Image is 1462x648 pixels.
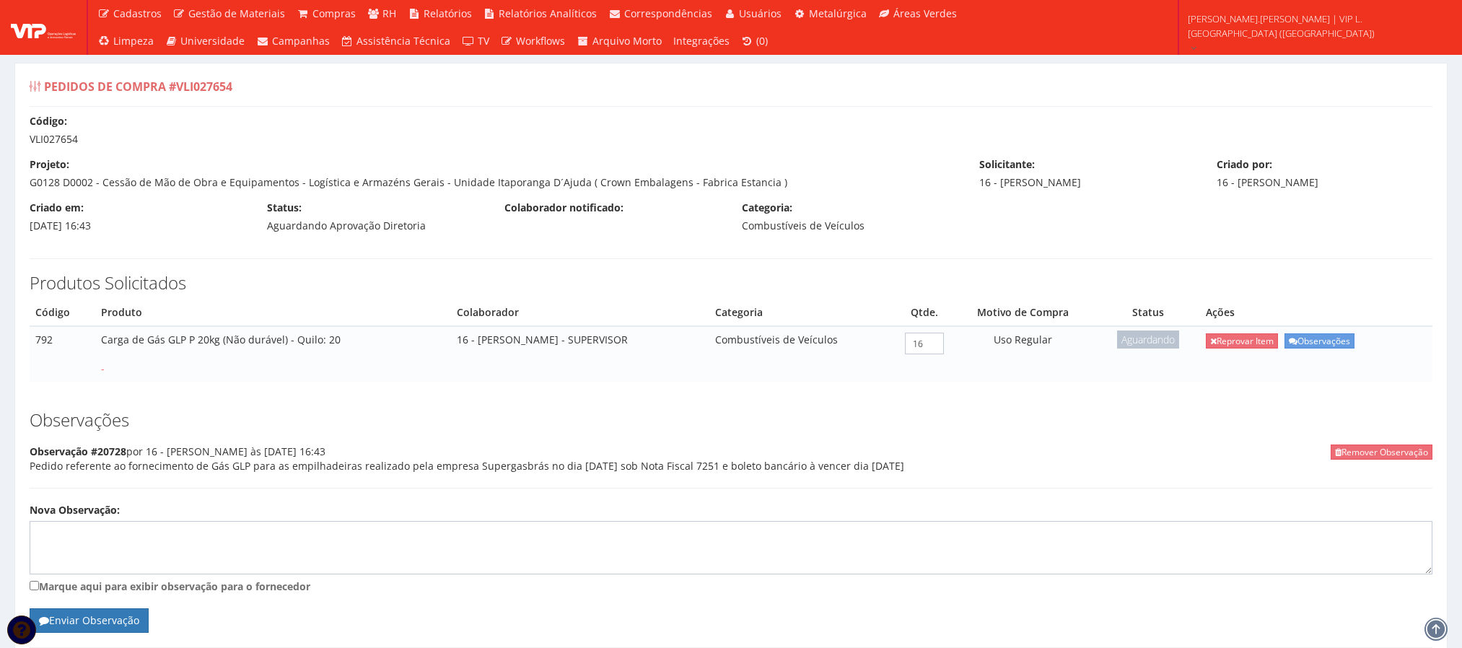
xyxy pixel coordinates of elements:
[30,581,39,590] input: Marque aqui para exibir observação para o fornecedor
[30,445,126,458] strong: Observação #20728
[1096,299,1200,326] th: Status
[30,326,95,382] td: 792
[1117,330,1179,349] span: Aguardando
[11,17,76,38] img: logo
[1331,445,1432,460] button: Remover Observação
[19,157,968,190] div: G0128 D0002 - Cessão de Mão de Obra e Equipamentos - Logística e Armazéns Gerais - Unidade Itapor...
[356,34,450,48] span: Assistência Técnica
[30,201,84,215] label: Criado em:
[709,299,899,326] th: Categoria do Produto
[95,299,451,326] th: Produto
[19,201,256,233] div: [DATE] 16:43
[256,201,494,233] div: Aguardando Aprovação Diretoria
[101,362,105,375] span: -
[267,201,302,215] label: Status:
[250,27,336,55] a: Campanhas
[592,34,662,48] span: Arquivo Morto
[950,299,1096,326] th: Motivo de Compra
[1188,12,1443,40] span: [PERSON_NAME].[PERSON_NAME] | VIP L. [GEOGRAPHIC_DATA] ([GEOGRAPHIC_DATA])
[44,79,232,95] span: Pedidos de Compra #VLI027654
[968,157,1206,190] div: 16 - [PERSON_NAME]
[382,6,396,20] span: RH
[1217,157,1272,172] label: Criado por:
[709,326,899,382] td: Combustíveis de Veículos
[979,157,1035,172] label: Solicitante:
[571,27,667,55] a: Arquivo Morto
[95,326,451,382] td: Carga de Gás GLP P 20kg (Não durável) - Quilo: 20
[1206,157,1443,190] div: 16 - [PERSON_NAME]
[495,27,572,55] a: Workflows
[336,27,457,55] a: Assistência Técnica
[499,6,597,20] span: Relatórios Analíticos
[742,201,792,215] label: Categoria:
[113,34,154,48] span: Limpeza
[92,27,159,55] a: Limpeza
[451,326,709,382] td: 16 - [PERSON_NAME] - SUPERVISOR
[899,299,950,326] th: Quantidade
[180,34,245,48] span: Universidade
[30,503,120,517] label: Nova Observação:
[424,6,472,20] span: Relatórios
[456,27,495,55] a: TV
[30,578,1432,594] label: Marque aqui para exibir observação para o fornecedor
[451,299,709,326] th: Colaborador
[272,34,330,48] span: Campanhas
[478,34,489,48] span: TV
[504,201,623,215] label: Colaborador notificado:
[1206,333,1278,349] a: Reprovar Item
[624,6,712,20] span: Correspondências
[1200,299,1432,326] th: Ações
[673,34,730,48] span: Integrações
[1284,333,1354,349] a: Observações
[756,34,768,48] span: (0)
[30,114,67,128] label: Código:
[809,6,867,20] span: Metalúrgica
[735,27,774,55] a: (0)
[113,6,162,20] span: Cadastros
[30,299,95,326] th: Código
[950,326,1096,382] td: Uso Regular
[30,273,1432,292] h3: Produtos Solicitados
[739,6,782,20] span: Usuários
[188,6,285,20] span: Gestão de Materiais
[30,411,1432,429] h3: Observações
[516,34,565,48] span: Workflows
[731,201,968,233] div: Combustíveis de Veículos
[312,6,356,20] span: Compras
[159,27,251,55] a: Universidade
[30,445,1432,489] div: por 16 - [PERSON_NAME] às [DATE] 16:43 Pedido referente ao fornecimento de Gás GLP para as empilh...
[19,114,1443,146] div: VLI027654
[667,27,735,55] a: Integrações
[30,157,69,172] label: Projeto:
[893,6,957,20] span: Áreas Verdes
[30,608,149,633] button: Enviar Observação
